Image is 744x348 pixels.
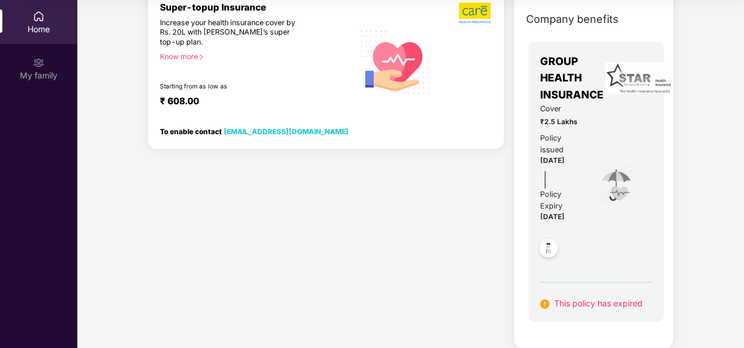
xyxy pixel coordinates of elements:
[540,53,603,103] span: GROUP HEALTH INSURANCE
[540,103,582,115] span: Cover
[540,156,565,165] span: [DATE]
[160,95,342,110] div: ₹ 608.00
[540,213,565,221] span: [DATE]
[540,132,582,156] div: Policy issued
[33,57,45,69] img: svg+xml;base64,PHN2ZyB3aWR0aD0iMjAiIGhlaWdodD0iMjAiIHZpZXdCb3g9IjAgMCAyMCAyMCIgZmlsbD0ibm9uZSIgeG...
[534,236,563,264] img: svg+xml;base64,PHN2ZyB4bWxucz0iaHR0cDovL3d3dy53My5vcmcvMjAwMC9zdmciIHdpZHRoPSI0OC45NDMiIGhlaWdodD...
[526,11,619,28] span: Company benefits
[540,117,582,128] span: ₹2.5 Lakhs
[160,127,349,135] div: To enable contact
[33,11,45,22] img: svg+xml;base64,PHN2ZyBpZD0iSG9tZSIgeG1sbnM9Imh0dHA6Ly93d3cudzMub3JnLzIwMDAvc3ZnIiB3aWR0aD0iMjAiIG...
[354,19,437,104] img: svg+xml;base64,PHN2ZyB4bWxucz0iaHR0cDovL3d3dy53My5vcmcvMjAwMC9zdmciIHhtbG5zOnhsaW5rPSJodHRwOi8vd3...
[554,298,643,308] span: This policy has expired
[160,52,347,60] div: Know more
[160,83,304,91] div: Starting from as low as
[605,62,672,94] img: insurerLogo
[198,54,204,60] span: right
[160,18,303,47] div: Increase your health insurance cover by Rs. 20L with [PERSON_NAME]’s super top-up plan.
[540,299,550,309] img: svg+xml;base64,PHN2ZyB4bWxucz0iaHR0cDovL3d3dy53My5vcmcvMjAwMC9zdmciIHdpZHRoPSIxNiIgaGVpZ2h0PSIxNi...
[598,166,636,204] img: icon
[459,2,492,24] img: b5dec4f62d2307b9de63beb79f102df3.png
[540,189,582,212] div: Policy Expiry
[224,127,349,136] a: [EMAIL_ADDRESS][DOMAIN_NAME]
[160,2,354,13] div: Super-topup Insurance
